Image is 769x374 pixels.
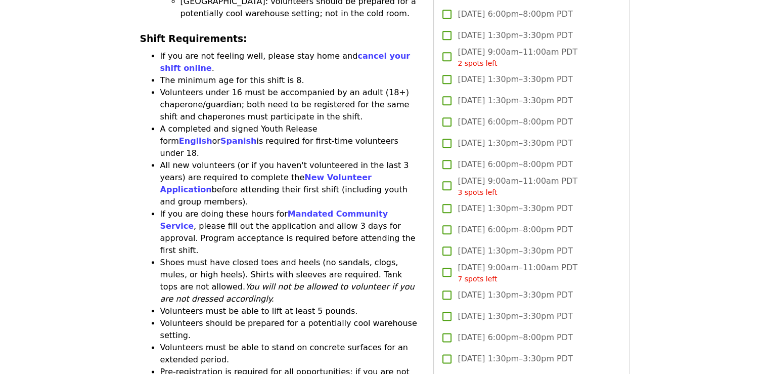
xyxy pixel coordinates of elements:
[458,137,572,149] span: [DATE] 1:30pm–3:30pm PDT
[160,209,388,231] a: Mandated Community Service
[160,282,415,304] em: You will not be allowed to volunteer if you are not dressed accordingly.
[458,8,572,20] span: [DATE] 6:00pm–8:00pm PDT
[160,123,422,159] li: A completed and signed Youth Release form or is required for first-time volunteers under 18.
[458,289,572,301] span: [DATE] 1:30pm–3:30pm PDT
[160,50,422,74] li: If you are not feeling well, please stay home and .
[458,29,572,41] span: [DATE] 1:30pm–3:30pm PDT
[458,353,572,365] span: [DATE] 1:30pm–3:30pm PDT
[458,275,497,283] span: 7 spots left
[458,116,572,128] span: [DATE] 6:00pm–8:00pm PDT
[458,95,572,107] span: [DATE] 1:30pm–3:30pm PDT
[160,317,422,342] li: Volunteers should be prepared for a potentially cool warehouse setting.
[160,74,422,87] li: The minimum age for this shift is 8.
[458,245,572,257] span: [DATE] 1:30pm–3:30pm PDT
[179,136,212,146] a: English
[458,73,572,86] span: [DATE] 1:30pm–3:30pm PDT
[458,175,577,198] span: [DATE] 9:00am–11:00am PDT
[160,257,422,305] li: Shoes must have closed toes and heels (no sandals, clogs, mules, or high heels). Shirts with slee...
[458,202,572,215] span: [DATE] 1:30pm–3:30pm PDT
[458,331,572,344] span: [DATE] 6:00pm–8:00pm PDT
[220,136,257,146] a: Spanish
[160,173,372,194] a: New Volunteer Application
[160,342,422,366] li: Volunteers must be able to stand on concrete surfaces for an extended period.
[458,59,497,67] span: 2 spots left
[160,305,422,317] li: Volunteers must be able to lift at least 5 pounds.
[160,159,422,208] li: All new volunteers (or if you haven't volunteered in the last 3 years) are required to complete t...
[160,51,411,73] a: cancel your shift online
[458,188,497,196] span: 3 spots left
[458,158,572,171] span: [DATE] 6:00pm–8:00pm PDT
[140,33,247,44] strong: Shift Requirements:
[458,224,572,236] span: [DATE] 6:00pm–8:00pm PDT
[458,262,577,284] span: [DATE] 9:00am–11:00am PDT
[458,310,572,322] span: [DATE] 1:30pm–3:30pm PDT
[160,87,422,123] li: Volunteers under 16 must be accompanied by an adult (18+) chaperone/guardian; both need to be reg...
[458,46,577,69] span: [DATE] 9:00am–11:00am PDT
[160,208,422,257] li: If you are doing these hours for , please fill out the application and allow 3 days for approval....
